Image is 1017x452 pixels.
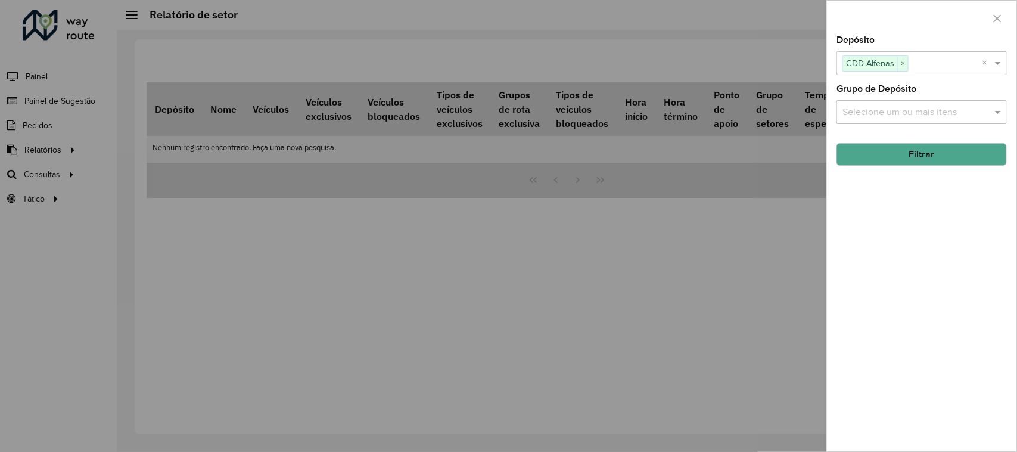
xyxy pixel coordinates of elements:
button: Filtrar [836,143,1007,166]
label: Depósito [836,33,875,47]
span: CDD Alfenas [843,56,897,70]
span: Clear all [982,56,992,70]
span: × [897,57,908,71]
label: Grupo de Depósito [836,82,916,96]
